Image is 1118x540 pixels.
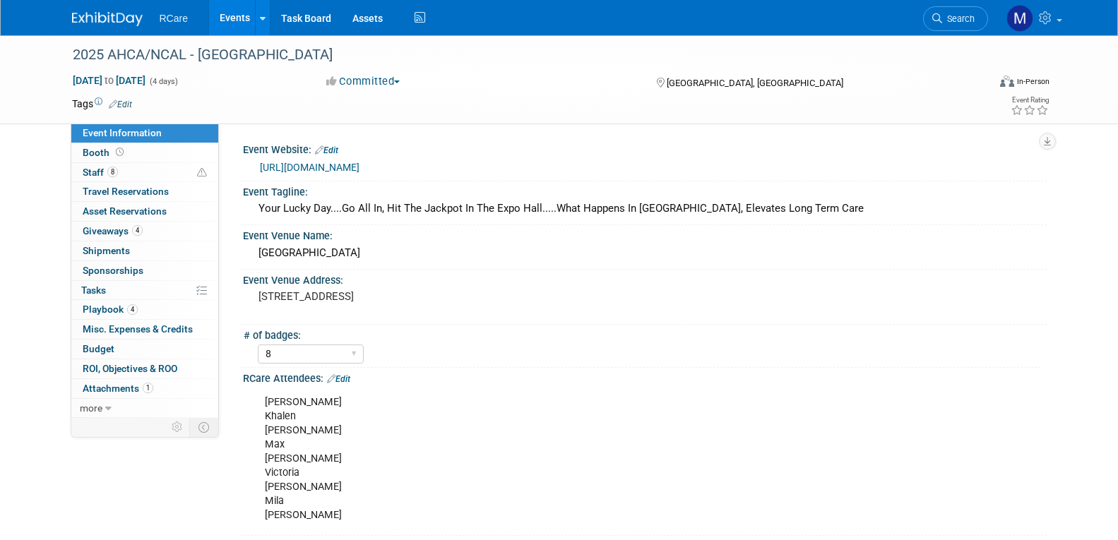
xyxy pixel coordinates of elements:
[143,383,153,393] span: 1
[243,270,1047,287] div: Event Venue Address:
[189,418,218,436] td: Toggle Event Tabs
[72,97,132,111] td: Tags
[72,74,146,87] span: [DATE] [DATE]
[1011,97,1049,104] div: Event Rating
[83,304,138,315] span: Playbook
[83,127,162,138] span: Event Information
[83,167,118,178] span: Staff
[83,245,130,256] span: Shipments
[160,13,188,24] span: RCare
[1000,76,1014,87] img: Format-Inperson.png
[71,124,218,143] a: Event Information
[68,42,967,68] div: 2025 AHCA/NCAL - [GEOGRAPHIC_DATA]
[165,418,190,436] td: Personalize Event Tab Strip
[258,290,562,303] pre: [STREET_ADDRESS]
[132,225,143,236] span: 4
[109,100,132,109] a: Edit
[83,225,143,236] span: Giveaways
[243,368,1047,386] div: RCare Attendees:
[71,202,218,221] a: Asset Reservations
[260,162,359,173] a: [URL][DOMAIN_NAME]
[83,343,114,354] span: Budget
[71,300,218,319] a: Playbook4
[71,163,218,182] a: Staff8
[72,12,143,26] img: ExhibitDay
[243,139,1047,157] div: Event Website:
[71,222,218,241] a: Giveaways4
[83,147,126,158] span: Booth
[321,74,405,89] button: Committed
[81,284,106,296] span: Tasks
[83,205,167,217] span: Asset Reservations
[1006,5,1033,32] img: maxim kowal
[942,13,975,24] span: Search
[71,399,218,418] a: more
[83,323,193,335] span: Misc. Expenses & Credits
[71,182,218,201] a: Travel Reservations
[83,383,153,394] span: Attachments
[243,225,1047,243] div: Event Venue Name:
[107,167,118,177] span: 8
[244,325,1040,342] div: # of badges:
[243,181,1047,199] div: Event Tagline:
[905,73,1050,95] div: Event Format
[83,186,169,197] span: Travel Reservations
[71,281,218,300] a: Tasks
[71,241,218,260] a: Shipments
[254,242,1036,264] div: [GEOGRAPHIC_DATA]
[197,167,207,179] span: Potential Scheduling Conflict -- at least one attendee is tagged in another overlapping event.
[255,388,891,530] div: [PERSON_NAME] Khalen [PERSON_NAME] Max [PERSON_NAME] Victoria [PERSON_NAME] Mila [PERSON_NAME]
[71,261,218,280] a: Sponsorships
[83,363,177,374] span: ROI, Objectives & ROO
[71,359,218,378] a: ROI, Objectives & ROO
[83,265,143,276] span: Sponsorships
[127,304,138,315] span: 4
[327,374,350,384] a: Edit
[667,78,843,88] span: [GEOGRAPHIC_DATA], [GEOGRAPHIC_DATA]
[1016,76,1049,87] div: In-Person
[923,6,988,31] a: Search
[102,75,116,86] span: to
[71,320,218,339] a: Misc. Expenses & Credits
[71,340,218,359] a: Budget
[71,379,218,398] a: Attachments1
[148,77,178,86] span: (4 days)
[113,147,126,157] span: Booth not reserved yet
[315,145,338,155] a: Edit
[254,198,1036,220] div: Your Lucky Day....Go All In, Hit The Jackpot In The Expo Hall.....What Happens In [GEOGRAPHIC_DAT...
[80,402,102,414] span: more
[71,143,218,162] a: Booth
